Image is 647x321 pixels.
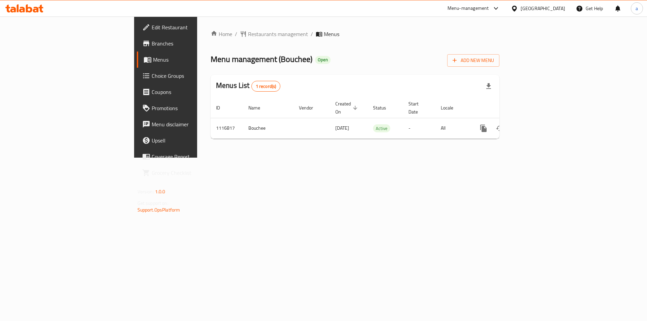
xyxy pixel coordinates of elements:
[137,187,154,196] span: Version:
[152,104,237,112] span: Promotions
[137,165,242,181] a: Grocery Checklist
[152,23,237,31] span: Edit Restaurant
[373,104,395,112] span: Status
[152,169,237,177] span: Grocery Checklist
[137,205,180,214] a: Support.OpsPlatform
[152,153,237,161] span: Coverage Report
[248,30,308,38] span: Restaurants management
[137,132,242,149] a: Upsell
[248,104,269,112] span: Name
[137,68,242,84] a: Choice Groups
[211,98,546,139] table: enhanced table
[152,88,237,96] span: Coupons
[481,78,497,94] div: Export file
[211,52,312,67] span: Menu management ( Bouchee )
[137,100,242,116] a: Promotions
[448,4,489,12] div: Menu-management
[435,118,470,138] td: All
[137,35,242,52] a: Branches
[216,104,229,112] span: ID
[636,5,638,12] span: a
[137,116,242,132] a: Menu disclaimer
[137,149,242,165] a: Coverage Report
[373,125,390,132] span: Active
[251,81,281,92] div: Total records count
[441,104,462,112] span: Locale
[137,19,242,35] a: Edit Restaurant
[453,56,494,65] span: Add New Menu
[240,30,308,38] a: Restaurants management
[335,100,360,116] span: Created On
[470,98,546,118] th: Actions
[216,81,280,92] h2: Menus List
[492,120,508,136] button: Change Status
[137,52,242,68] a: Menus
[403,118,435,138] td: -
[252,83,280,90] span: 1 record(s)
[299,104,322,112] span: Vendor
[447,54,499,67] button: Add New Menu
[408,100,427,116] span: Start Date
[137,84,242,100] a: Coupons
[137,199,168,207] span: Get support on:
[152,136,237,145] span: Upsell
[155,187,165,196] span: 1.0.0
[152,72,237,80] span: Choice Groups
[152,120,237,128] span: Menu disclaimer
[475,120,492,136] button: more
[211,30,499,38] nav: breadcrumb
[324,30,339,38] span: Menus
[153,56,237,64] span: Menus
[315,57,331,63] span: Open
[373,124,390,132] div: Active
[243,118,294,138] td: Bouchee
[521,5,565,12] div: [GEOGRAPHIC_DATA]
[315,56,331,64] div: Open
[335,124,349,132] span: [DATE]
[152,39,237,47] span: Branches
[311,30,313,38] li: /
